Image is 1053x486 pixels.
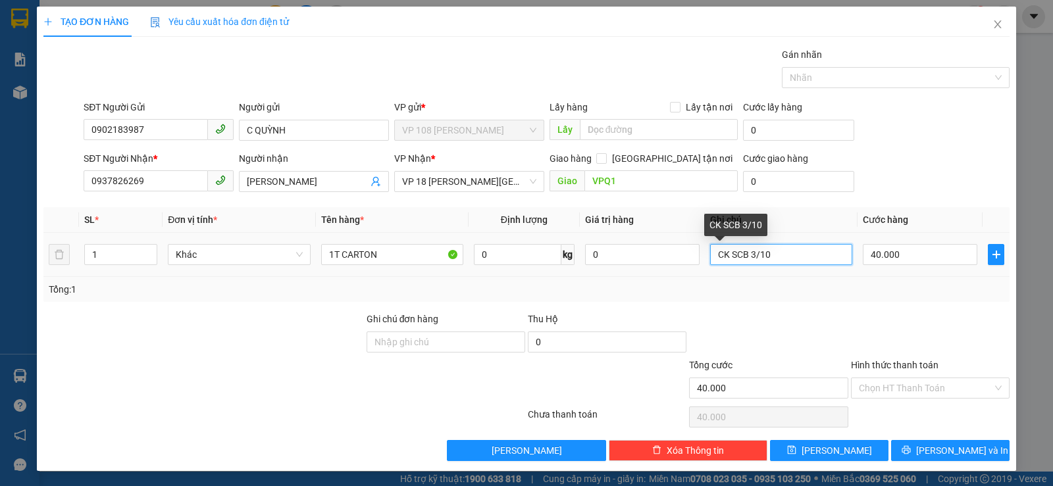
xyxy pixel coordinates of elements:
[988,244,1004,265] button: plus
[150,16,289,27] span: Yêu cầu xuất hóa đơn điện tử
[550,119,580,140] span: Lấy
[371,176,381,187] span: user-add
[681,100,738,114] span: Lấy tận nơi
[705,207,858,233] th: Ghi chú
[402,120,536,140] span: VP 108 Lê Hồng Phong - Vũng Tàu
[704,214,767,236] div: CK SCB 3/10
[979,7,1016,43] button: Close
[609,440,767,461] button: deleteXóa Thông tin
[851,360,938,370] label: Hình thức thanh toán
[321,244,463,265] input: VD: Bàn, Ghế
[710,244,852,265] input: Ghi Chú
[770,440,888,461] button: save[PERSON_NAME]
[402,172,536,191] span: VP 18 Nguyễn Thái Bình - Quận 1
[863,214,908,225] span: Cước hàng
[215,124,226,134] span: phone
[607,151,738,166] span: [GEOGRAPHIC_DATA] tận nơi
[447,440,605,461] button: [PERSON_NAME]
[394,153,431,164] span: VP Nhận
[492,443,562,458] span: [PERSON_NAME]
[585,244,700,265] input: 0
[550,102,588,112] span: Lấy hàng
[891,440,1010,461] button: printer[PERSON_NAME] và In
[743,102,802,112] label: Cước lấy hàng
[84,151,234,166] div: SĐT Người Nhận
[580,119,738,140] input: Dọc đường
[49,244,70,265] button: delete
[787,445,796,456] span: save
[321,214,364,225] span: Tên hàng
[743,171,854,192] input: Cước giao hàng
[176,245,302,264] span: Khác
[367,314,439,324] label: Ghi chú đơn hàng
[215,175,226,185] span: phone
[367,331,525,352] input: Ghi chú đơn hàng
[667,443,724,458] span: Xóa Thông tin
[743,153,808,164] label: Cước giao hàng
[394,100,544,114] div: VP gửi
[43,17,53,26] span: plus
[743,120,854,141] input: Cước lấy hàng
[652,445,661,456] span: delete
[43,16,129,27] span: TẠO ĐƠN HÀNG
[239,151,389,166] div: Người nhận
[501,214,548,225] span: Định lượng
[528,314,558,324] span: Thu Hộ
[84,214,95,225] span: SL
[150,17,161,28] img: icon
[782,49,822,60] label: Gán nhãn
[902,445,911,456] span: printer
[561,244,575,265] span: kg
[526,407,688,430] div: Chưa thanh toán
[584,170,738,191] input: Dọc đường
[49,282,407,297] div: Tổng: 1
[689,360,732,370] span: Tổng cước
[989,249,1004,260] span: plus
[550,170,584,191] span: Giao
[84,100,234,114] div: SĐT Người Gửi
[168,214,217,225] span: Đơn vị tính
[239,100,389,114] div: Người gửi
[550,153,592,164] span: Giao hàng
[585,214,634,225] span: Giá trị hàng
[802,443,872,458] span: [PERSON_NAME]
[916,443,1008,458] span: [PERSON_NAME] và In
[992,19,1003,30] span: close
